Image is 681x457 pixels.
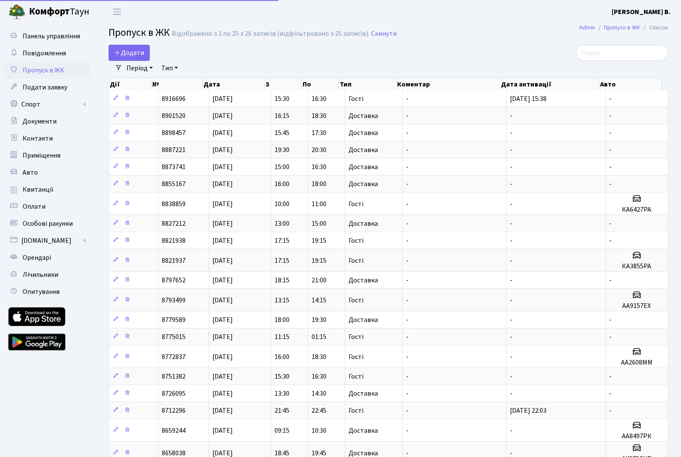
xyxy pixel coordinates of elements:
[162,372,186,381] span: 8751382
[579,23,595,32] a: Admin
[23,270,58,279] span: Лічильники
[162,199,186,209] span: 8838859
[312,296,326,305] span: 14:15
[275,162,289,172] span: 15:00
[312,236,326,245] span: 19:15
[312,162,326,172] span: 16:30
[212,179,233,189] span: [DATE]
[212,332,233,342] span: [DATE]
[510,389,512,398] span: -
[123,61,156,75] a: Період
[212,256,233,265] span: [DATE]
[609,276,612,285] span: -
[275,406,289,415] span: 21:45
[349,181,378,187] span: Доставка
[609,206,664,214] h5: КА6427РА
[29,5,70,18] b: Комфорт
[406,145,409,155] span: -
[162,111,186,121] span: 8901520
[406,315,409,325] span: -
[106,5,128,19] button: Переключити навігацію
[265,78,302,90] th: З
[275,236,289,245] span: 17:15
[406,406,409,415] span: -
[109,78,152,90] th: Дії
[275,94,289,103] span: 15:30
[312,199,326,209] span: 11:00
[349,373,363,380] span: Гості
[162,236,186,245] span: 8821938
[162,179,186,189] span: 8855167
[212,111,233,121] span: [DATE]
[510,352,512,362] span: -
[406,372,409,381] span: -
[275,315,289,325] span: 18:00
[406,179,409,189] span: -
[312,276,326,285] span: 21:00
[4,96,89,113] a: Спорт
[510,94,547,103] span: [DATE] 15:38
[275,276,289,285] span: 18:15
[302,78,339,90] th: По
[510,315,512,325] span: -
[339,78,396,90] th: Тип
[23,253,51,262] span: Орендарі
[510,199,512,209] span: -
[609,128,612,138] span: -
[406,219,409,228] span: -
[275,296,289,305] span: 13:15
[312,256,326,265] span: 19:15
[4,113,89,130] a: Документи
[609,236,612,245] span: -
[162,162,186,172] span: 8873741
[599,78,662,90] th: Авто
[312,111,326,121] span: 18:30
[406,389,409,398] span: -
[212,145,233,155] span: [DATE]
[349,237,363,244] span: Гості
[158,61,181,75] a: Тип
[162,128,186,138] span: 8898457
[349,333,363,340] span: Гості
[23,202,46,211] span: Оплати
[4,232,89,249] a: [DOMAIN_NAME]
[349,297,363,304] span: Гості
[349,354,363,360] span: Гості
[576,45,668,61] input: Пошук...
[162,315,186,325] span: 8779589
[275,199,289,209] span: 10:00
[609,359,664,367] h5: АА2608ММ
[4,283,89,300] a: Опитування
[109,45,150,61] a: Додати
[23,32,80,41] span: Панель управління
[349,450,378,457] span: Доставка
[510,236,512,245] span: -
[162,352,186,362] span: 8772837
[23,287,60,296] span: Опитування
[406,256,409,265] span: -
[4,45,89,62] a: Повідомлення
[212,352,233,362] span: [DATE]
[312,94,326,103] span: 16:30
[212,162,233,172] span: [DATE]
[4,130,89,147] a: Контакти
[212,389,233,398] span: [DATE]
[162,406,186,415] span: 8712296
[4,79,89,96] a: Подати заявку
[349,201,363,207] span: Гості
[275,352,289,362] span: 16:00
[162,219,186,228] span: 8827212
[114,48,144,57] span: Додати
[212,199,233,209] span: [DATE]
[640,23,668,32] li: Список
[23,83,67,92] span: Подати заявку
[406,352,409,362] span: -
[312,179,326,189] span: 18:00
[162,276,186,285] span: 8797652
[609,372,612,381] span: -
[212,426,233,435] span: [DATE]
[109,25,170,40] span: Пропуск в ЖК
[609,406,612,415] span: -
[510,372,512,381] span: -
[23,151,60,160] span: Приміщення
